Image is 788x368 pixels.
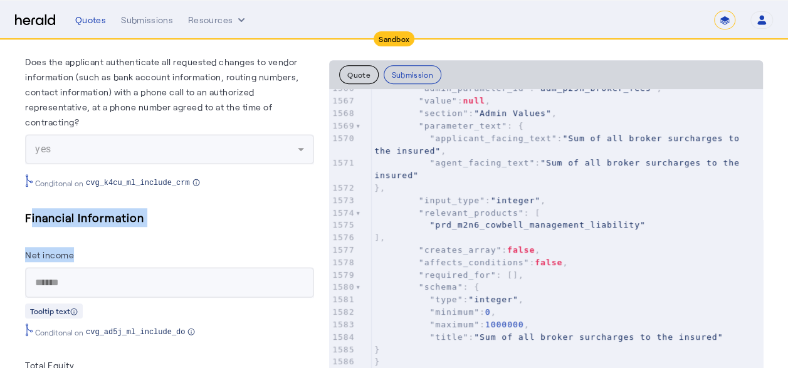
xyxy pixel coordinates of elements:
[329,281,355,293] div: 1580
[474,332,723,342] span: "Sum of all broker surcharges to the insured"
[374,196,546,205] span: : ,
[374,270,523,280] span: : [],
[374,282,480,292] span: : {
[339,65,379,84] button: Quote
[374,245,540,255] span: : ,
[507,245,535,255] span: false
[491,196,540,205] span: "integer"
[429,134,557,143] span: "applicant_facing_text"
[419,270,496,280] span: "required_for"
[485,307,491,317] span: 0
[419,208,524,218] span: "relevant_products"
[329,157,355,169] div: 1571
[374,183,386,192] span: },
[374,357,380,366] span: }
[463,96,485,105] span: null
[329,95,355,107] div: 1567
[374,258,568,267] span: : ,
[374,233,386,242] span: ],
[419,196,485,205] span: "input_type"
[374,295,523,304] span: : ,
[329,269,355,281] div: 1579
[384,65,441,84] button: Submission
[374,31,414,46] div: Sandbox
[25,208,314,227] h5: Financial Information
[374,121,523,130] span: : {
[468,295,518,304] span: "integer"
[329,256,355,269] div: 1578
[121,14,173,26] div: Submissions
[419,108,468,118] span: "section"
[35,327,83,337] span: Conditonal on
[419,96,458,105] span: "value"
[419,121,507,130] span: "parameter_text"
[329,207,355,219] div: 1574
[429,158,535,167] span: "agent_facing_text"
[86,327,185,337] span: cvg_ad5j_ml_include_do
[15,14,55,26] img: Herald Logo
[329,355,355,368] div: 1586
[329,107,355,120] div: 1568
[329,344,355,356] div: 1585
[374,320,529,329] span: : ,
[75,14,106,26] div: Quotes
[485,320,524,329] span: 1000000
[374,134,745,155] span: "Sum of all broker surcharges to the insured"
[429,220,645,229] span: "prd_m2n6_cowbell_management_liability"
[374,307,496,317] span: : ,
[374,108,557,118] span: : ,
[374,208,540,218] span: : [
[329,244,355,256] div: 1577
[535,258,562,267] span: false
[374,332,723,342] span: :
[329,194,355,207] div: 1573
[429,307,479,317] span: "minimum"
[419,282,463,292] span: "schema"
[429,320,479,329] span: "maximum"
[374,134,745,155] span: : ,
[329,331,355,344] div: 1584
[25,303,83,318] div: Tooltip text
[329,182,355,194] div: 1572
[25,250,74,260] label: Net income
[329,132,355,145] div: 1570
[35,178,83,188] span: Conditonal on
[419,245,502,255] span: "creates_array"
[329,306,355,318] div: 1582
[329,120,355,132] div: 1569
[329,231,355,244] div: 1576
[329,219,355,231] div: 1575
[429,295,463,304] span: "type"
[86,178,190,188] span: cvg_k4cu_ml_include_crm
[25,56,299,127] label: Does the applicant authenticate all requested changes to vendor information (such as bank account...
[419,258,530,267] span: "affects_conditions"
[374,158,745,180] span: "Sum of all broker surcharges to the insured"
[329,293,355,306] div: 1581
[329,318,355,331] div: 1583
[374,96,490,105] span: : ,
[374,158,745,180] span: :
[429,332,468,342] span: "title"
[474,108,552,118] span: "Admin Values"
[374,345,380,354] span: }
[188,14,248,26] button: Resources dropdown menu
